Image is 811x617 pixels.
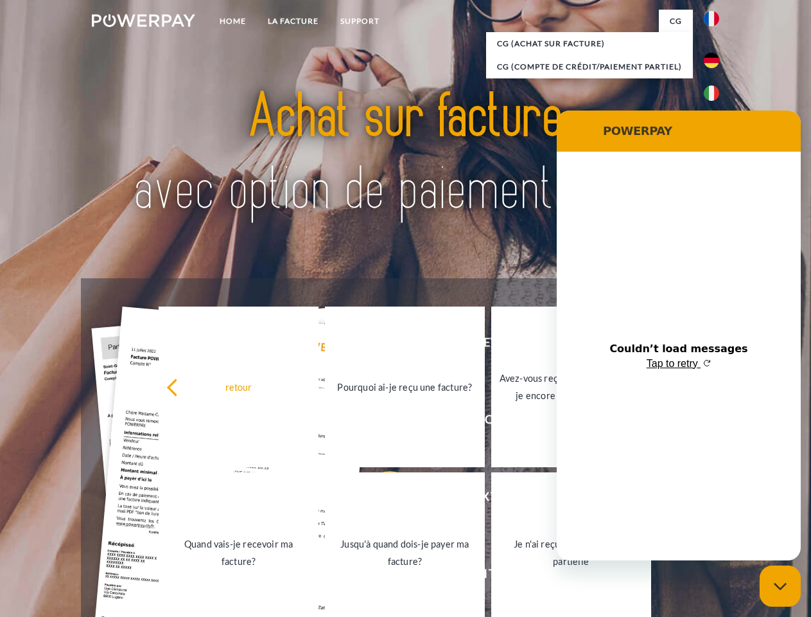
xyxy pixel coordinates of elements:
iframe: Messaging window [557,111,801,560]
div: Jusqu'à quand dois-je payer ma facture? [333,535,477,570]
div: Avez-vous reçu mes paiements, ai-je encore un solde ouvert? [499,370,643,404]
img: fr [704,11,719,26]
a: Avez-vous reçu mes paiements, ai-je encore un solde ouvert? [491,307,651,467]
a: Home [209,10,257,33]
div: Je n'ai reçu qu'une livraison partielle [499,535,643,570]
a: Support [329,10,390,33]
div: Quand vais-je recevoir ma facture? [166,535,311,570]
div: Pourquoi ai-je reçu une facture? [333,378,477,395]
iframe: Button to launch messaging window [760,566,801,607]
a: CG (Compte de crédit/paiement partiel) [486,55,693,78]
img: de [704,53,719,68]
img: title-powerpay_fr.svg [123,62,688,246]
a: CG [659,10,693,33]
a: LA FACTURE [257,10,329,33]
div: retour [166,378,311,395]
a: CG (achat sur facture) [486,32,693,55]
img: it [704,85,719,101]
img: logo-powerpay-white.svg [92,14,195,27]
